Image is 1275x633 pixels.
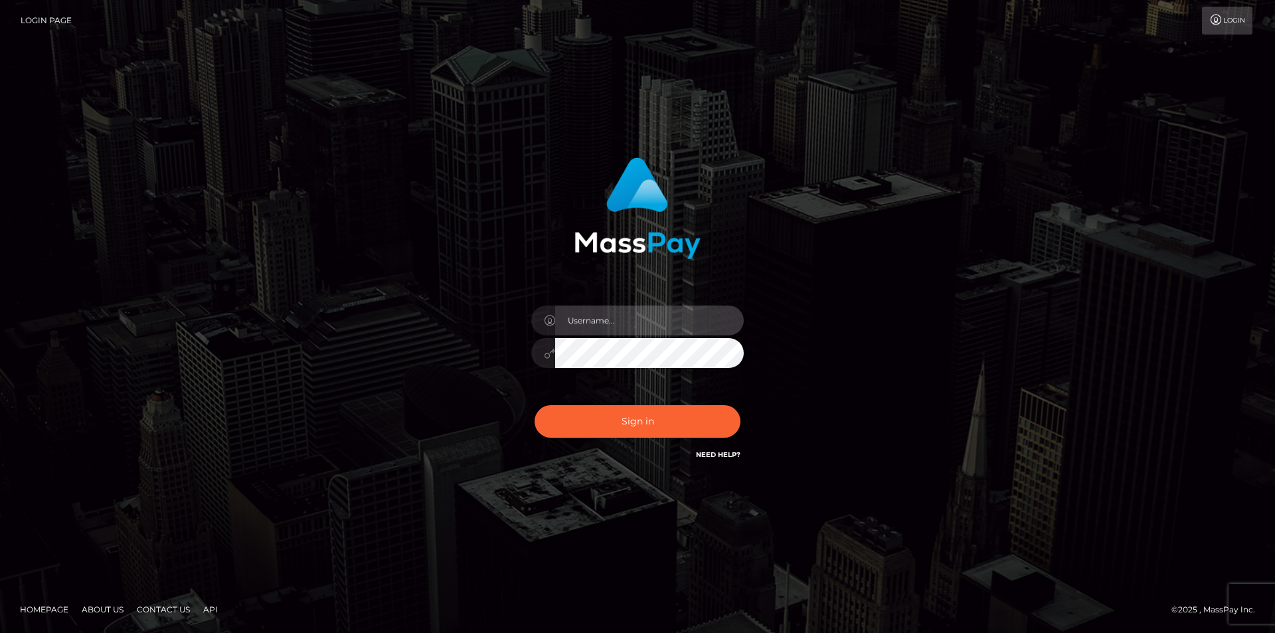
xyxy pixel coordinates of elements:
[555,306,744,335] input: Username...
[131,599,195,620] a: Contact Us
[198,599,223,620] a: API
[1171,602,1265,617] div: © 2025 , MassPay Inc.
[76,599,129,620] a: About Us
[1202,7,1252,35] a: Login
[535,405,740,438] button: Sign in
[696,450,740,459] a: Need Help?
[15,599,74,620] a: Homepage
[21,7,72,35] a: Login Page
[574,157,701,259] img: MassPay Login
